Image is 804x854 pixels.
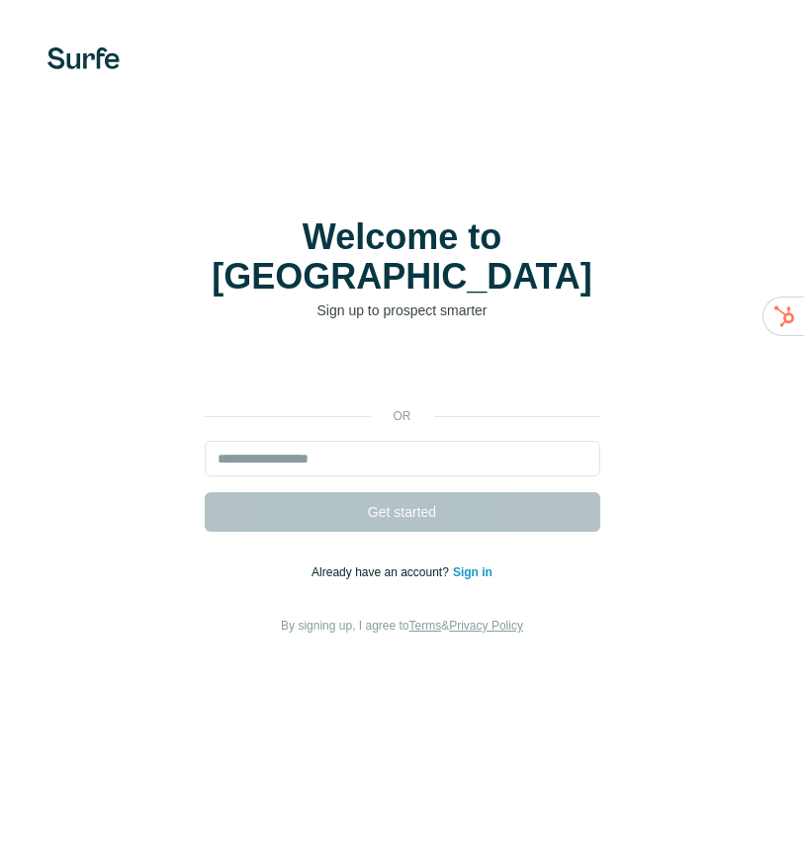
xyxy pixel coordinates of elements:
[205,300,600,320] p: Sign up to prospect smarter
[281,619,523,633] span: By signing up, I agree to &
[205,217,600,297] h1: Welcome to [GEOGRAPHIC_DATA]
[47,47,120,69] img: Surfe's logo
[453,565,492,579] a: Sign in
[371,407,434,425] p: or
[312,565,453,579] span: Already have an account?
[195,350,610,393] iframe: Sign in with Google Button
[409,619,442,633] a: Terms
[449,619,523,633] a: Privacy Policy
